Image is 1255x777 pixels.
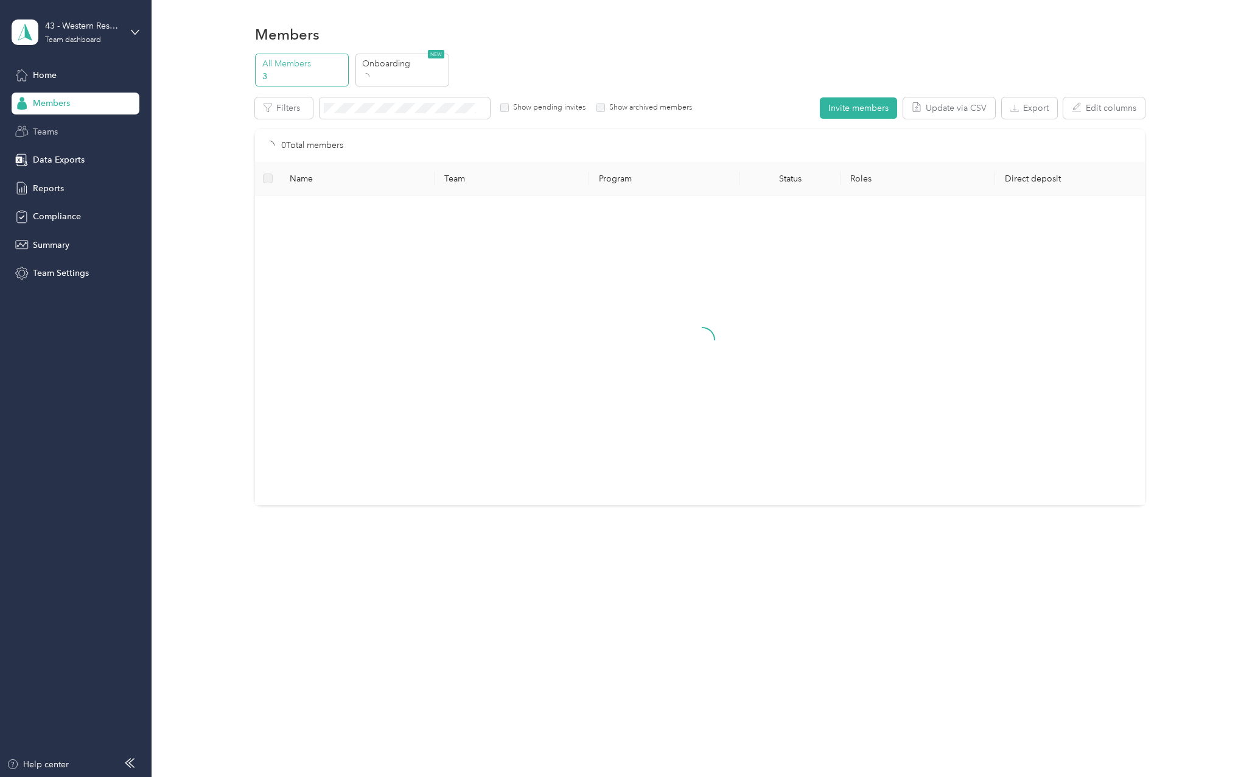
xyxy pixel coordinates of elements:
th: Team [435,162,589,195]
span: Home [33,69,57,82]
span: Teams [33,125,58,138]
span: Compliance [33,210,81,223]
p: 3 [262,70,345,83]
span: Reports [33,182,64,195]
button: Filters [255,97,313,119]
th: Direct deposit [995,162,1150,195]
th: Roles [841,162,995,195]
p: Onboarding [362,57,445,70]
button: Edit columns [1063,97,1145,119]
button: Help center [7,758,69,771]
button: Invite members [820,97,897,119]
span: Name [290,174,425,184]
h1: Members [255,28,320,41]
button: Export [1002,97,1057,119]
p: 0 Total members [281,139,343,152]
span: NEW [428,50,444,58]
span: Members [33,97,70,110]
p: All Members [262,57,345,70]
div: 43 - Western Reserve [45,19,121,32]
button: Update via CSV [903,97,995,119]
th: Name [280,162,435,195]
span: Data Exports [33,153,85,166]
label: Show pending invites [509,102,586,113]
div: Team dashboard [45,37,101,44]
label: Show archived members [605,102,692,113]
th: Program [589,162,740,195]
span: Team Settings [33,267,89,280]
iframe: Everlance-gr Chat Button Frame [1187,709,1255,777]
span: Summary [33,239,69,251]
th: Status [740,162,841,195]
